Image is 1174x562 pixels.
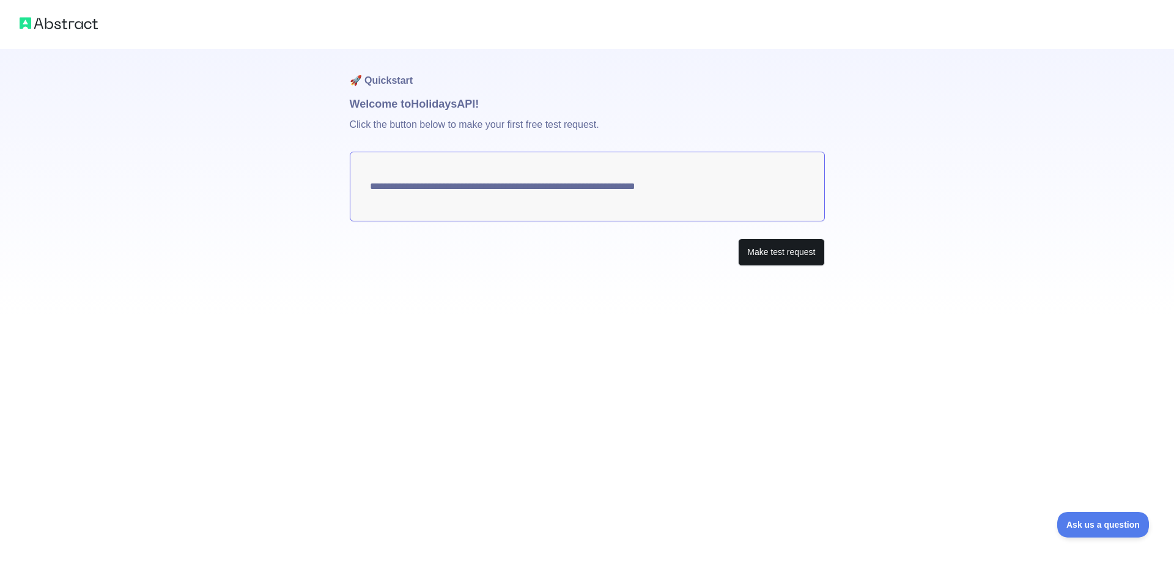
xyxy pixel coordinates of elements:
h1: 🚀 Quickstart [350,49,825,95]
iframe: Toggle Customer Support [1057,512,1150,538]
h1: Welcome to Holidays API! [350,95,825,113]
img: Abstract logo [20,15,98,32]
p: Click the button below to make your first free test request. [350,113,825,152]
button: Make test request [738,238,824,266]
